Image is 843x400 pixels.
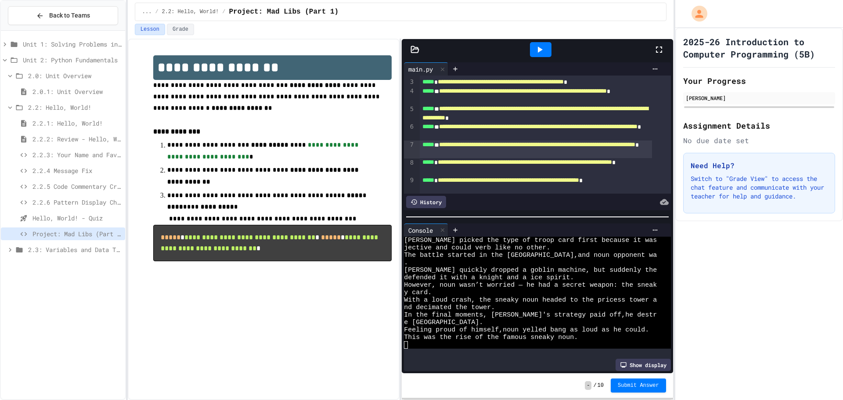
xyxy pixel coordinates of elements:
h2: Assignment Details [683,119,835,132]
div: Console [404,226,437,235]
div: Console [404,223,448,237]
span: nd decimated the tower. [404,304,495,311]
span: [PERSON_NAME] picked the type of troop card first because it was super ad [404,237,692,244]
div: 6 [404,123,415,141]
span: defended it with a knight and a ice spirit. [404,274,574,281]
span: Hello, World! - Quiz [32,213,122,223]
div: History [406,196,446,208]
span: 2.2.5 Code Commentary Creator [32,182,122,191]
span: ... [142,8,152,15]
span: / [222,8,225,15]
span: 2.0: Unit Overview [28,71,122,80]
span: Unit 1: Solving Problems in Computer Science [23,40,122,49]
span: 2.2.6 Pattern Display Challenge [32,198,122,207]
span: [PERSON_NAME] quickly dropped a goblin machine, but suddenly the Ryley [404,267,681,274]
button: Grade [167,24,194,35]
span: Submit Answer [618,382,659,389]
span: However, noun wasn’t worried — he had a secret weapon: the sneak [404,281,657,289]
button: Lesson [135,24,165,35]
span: 10 [598,382,604,389]
h2: Your Progress [683,75,835,87]
button: Submit Answer [611,378,666,393]
div: 4 [404,87,415,105]
span: jective and could verb like no other. [404,244,550,252]
div: [PERSON_NAME] [686,94,832,102]
span: 2.0.1: Unit Overview [32,87,122,96]
div: Show display [616,359,671,371]
div: 8 [404,159,415,177]
span: Feeling proud of himself,noun yelled bang as loud as he could. [404,326,649,334]
span: 2.2.2: Review - Hello, World! [32,134,122,144]
span: The battle started in the [GEOGRAPHIC_DATA],and noun opponent was noun [404,252,681,259]
span: In the final moments, [PERSON_NAME]'s strategy paid off,he destroyed th [404,311,684,319]
div: 7 [404,141,415,159]
button: Back to Teams [8,6,118,25]
span: - [585,381,591,390]
div: No due date set [683,135,835,146]
span: e [GEOGRAPHIC_DATA]. [404,319,483,326]
span: / [593,382,596,389]
span: With a loud crash, the sneaky noun headed to the pricess tower a [404,296,657,304]
span: 2.2: Hello, World! [28,103,122,112]
span: Project: Mad Libs (Part 1) [229,7,339,17]
span: / [155,8,158,15]
h1: 2025-26 Introduction to Computer Programming (5B) [683,36,835,60]
p: Switch to "Grade View" to access the chat feature and communicate with your teacher for help and ... [691,174,828,201]
div: main.py [404,62,448,76]
span: This was the rise of the famous sneaky noun. [404,334,578,341]
span: 2.3: Variables and Data Types [28,245,122,254]
h3: Need Help? [691,160,828,171]
div: 9 [404,176,415,194]
span: y card. [404,289,432,296]
span: . [404,259,408,267]
div: 5 [404,105,415,123]
span: 2.2.1: Hello, World! [32,119,122,128]
span: Project: Mad Libs (Part 1) [32,229,122,238]
span: 2.2.3: Your Name and Favorite Movie [32,150,122,159]
span: Back to Teams [49,11,90,20]
div: main.py [404,65,437,74]
span: Unit 2: Python Fundamentals [23,55,122,65]
div: 3 [404,78,415,86]
span: 2.2.4 Message Fix [32,166,122,175]
span: 2.2: Hello, World! [162,8,219,15]
div: My Account [682,4,710,24]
